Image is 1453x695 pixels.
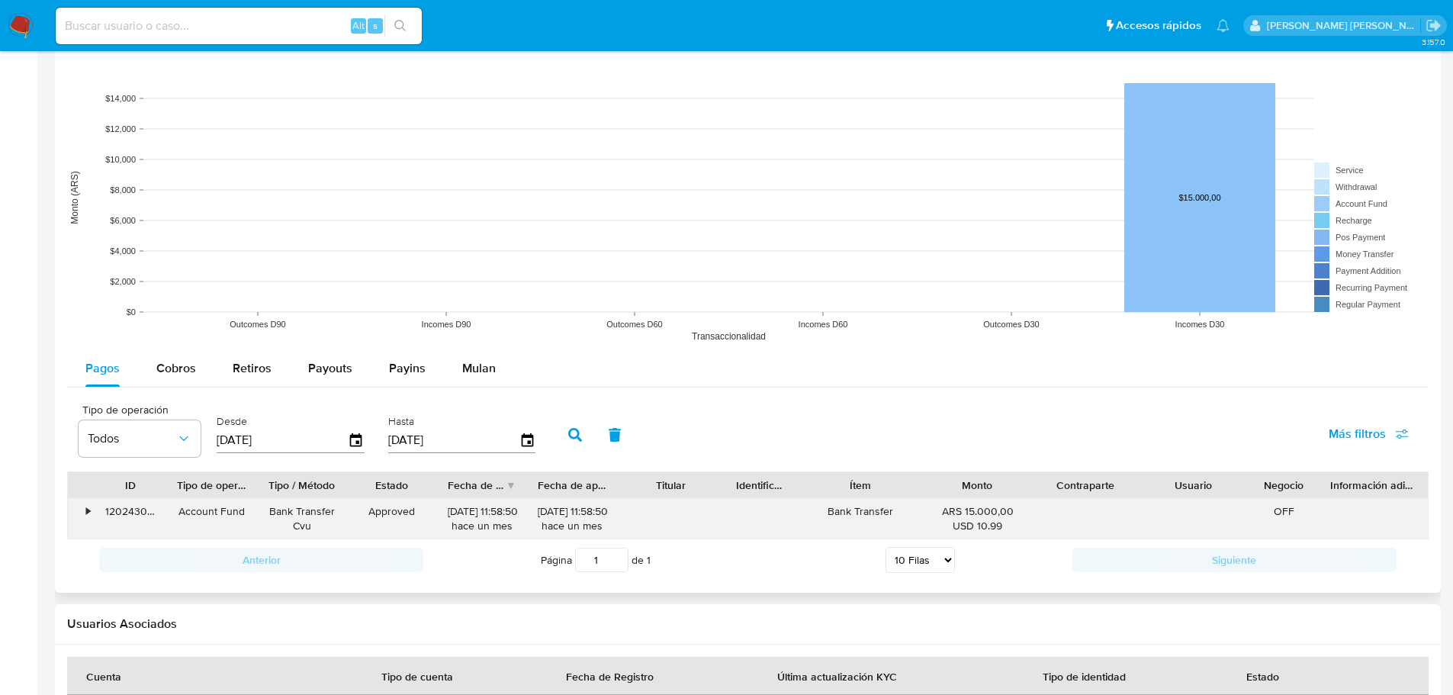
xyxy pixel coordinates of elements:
[373,18,378,33] span: s
[1422,36,1445,48] span: 3.157.0
[1217,19,1230,32] a: Notificaciones
[1426,18,1442,34] a: Salir
[1116,18,1201,34] span: Accesos rápidos
[67,616,1429,632] h2: Usuarios Asociados
[1267,18,1421,33] p: gloria.villasanti@mercadolibre.com
[56,16,422,36] input: Buscar usuario o caso...
[384,15,416,37] button: search-icon
[352,18,365,33] span: Alt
